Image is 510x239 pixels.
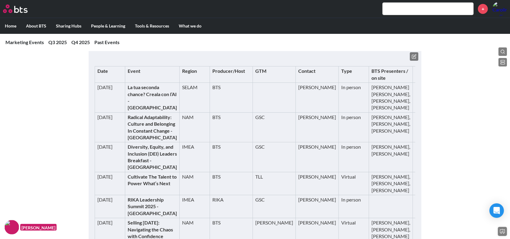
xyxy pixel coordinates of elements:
[180,112,210,142] td: NAM
[128,220,173,239] strong: Selling [DATE]: Navigating the Chaos with Confidence
[339,112,369,142] td: In person
[478,4,488,14] a: +
[128,144,177,170] strong: Diversity, Equity, and Inclusion (DEI) Leaders Breakfast - [GEOGRAPHIC_DATA]
[3,5,28,13] img: BTS Logo
[180,195,210,218] td: IMEA
[253,112,296,142] td: GSC
[95,83,125,113] td: [DATE]
[489,203,504,218] div: Open Intercom Messenger
[369,83,413,113] td: [PERSON_NAME] [PERSON_NAME], [PERSON_NAME], [PERSON_NAME]
[339,142,369,172] td: In person
[130,18,174,34] label: Tools & Resources
[298,68,315,74] strong: Contact
[492,2,507,16] a: Profile
[339,172,369,195] td: Virtual
[210,112,253,142] td: BTS
[369,172,413,195] td: [PERSON_NAME], [PERSON_NAME], [PERSON_NAME]
[182,68,197,74] strong: Region
[5,220,19,234] img: F
[180,172,210,195] td: NAM
[255,68,266,74] strong: GTM
[499,58,507,66] button: Edit page layout
[369,112,413,142] td: [PERSON_NAME], [PERSON_NAME], [PERSON_NAME]
[296,83,339,113] td: [PERSON_NAME]
[296,142,339,172] td: [PERSON_NAME]
[128,84,177,110] strong: La tua seconda chance? Creala con l’AI - [GEOGRAPHIC_DATA]
[3,5,39,13] a: Go home
[51,18,86,34] label: Sharing Hubs
[371,68,408,80] strong: BTS Presenters / on site
[97,68,108,74] strong: Date
[128,197,177,216] strong: RIKA Leadership Summit 2025 - [GEOGRAPHIC_DATA]
[253,172,296,195] td: TLL
[210,83,253,113] td: BTS
[296,172,339,195] td: [PERSON_NAME]
[94,39,119,45] a: Past Events
[210,142,253,172] td: BTS
[48,39,67,45] a: Q3 2025
[128,68,140,74] strong: Event
[5,39,44,45] a: Marketing Events
[71,39,90,45] a: Q4 2025
[339,83,369,113] td: In person
[339,195,369,218] td: In person
[210,172,253,195] td: BTS
[210,195,253,218] td: RIKA
[253,195,296,218] td: GSC
[180,83,210,113] td: SELAM
[86,18,130,34] label: People & Learning
[410,52,418,61] button: Edit text box
[341,68,352,74] strong: Type
[296,195,339,218] td: [PERSON_NAME]
[95,195,125,218] td: [DATE]
[128,114,177,140] strong: Radical Adaptability: Culture and Belonging In Constant Change - [GEOGRAPHIC_DATA]
[95,142,125,172] td: [DATE]
[95,112,125,142] td: [DATE]
[369,142,413,172] td: [PERSON_NAME], [PERSON_NAME]
[128,174,177,186] strong: Cultivate The Talent to Power What’s Next
[95,172,125,195] td: [DATE]
[21,18,51,34] label: About BTS
[174,18,206,34] label: What we do
[296,112,339,142] td: [PERSON_NAME]
[20,224,57,231] figcaption: [PERSON_NAME]
[180,142,210,172] td: IMEA
[492,2,507,16] img: Carolina Sevilla
[212,68,245,74] strong: Producer/Host
[253,142,296,172] td: GSC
